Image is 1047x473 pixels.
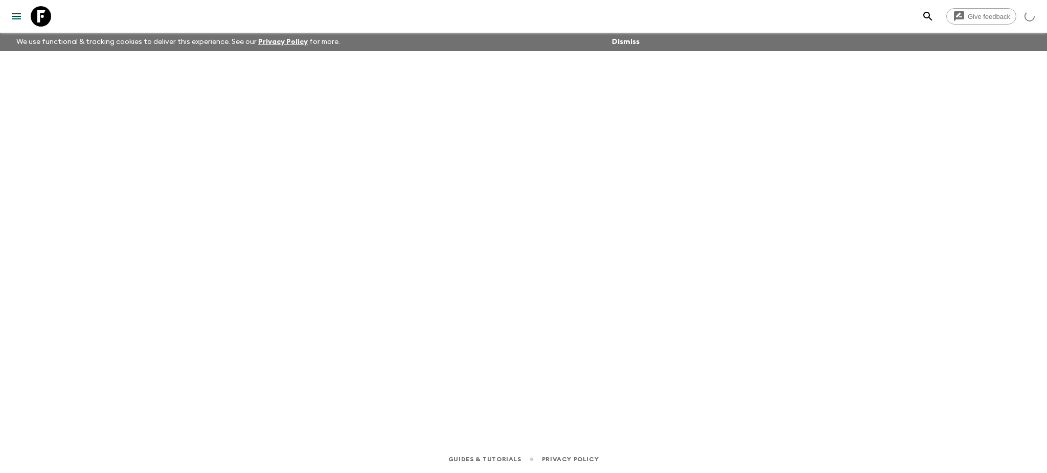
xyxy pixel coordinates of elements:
[542,454,599,465] a: Privacy Policy
[448,454,521,465] a: Guides & Tutorials
[12,33,344,51] p: We use functional & tracking cookies to deliver this experience. See our for more.
[962,13,1016,20] span: Give feedback
[918,6,938,27] button: search adventures
[609,35,642,49] button: Dismiss
[946,8,1016,25] a: Give feedback
[258,38,308,45] a: Privacy Policy
[6,6,27,27] button: menu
